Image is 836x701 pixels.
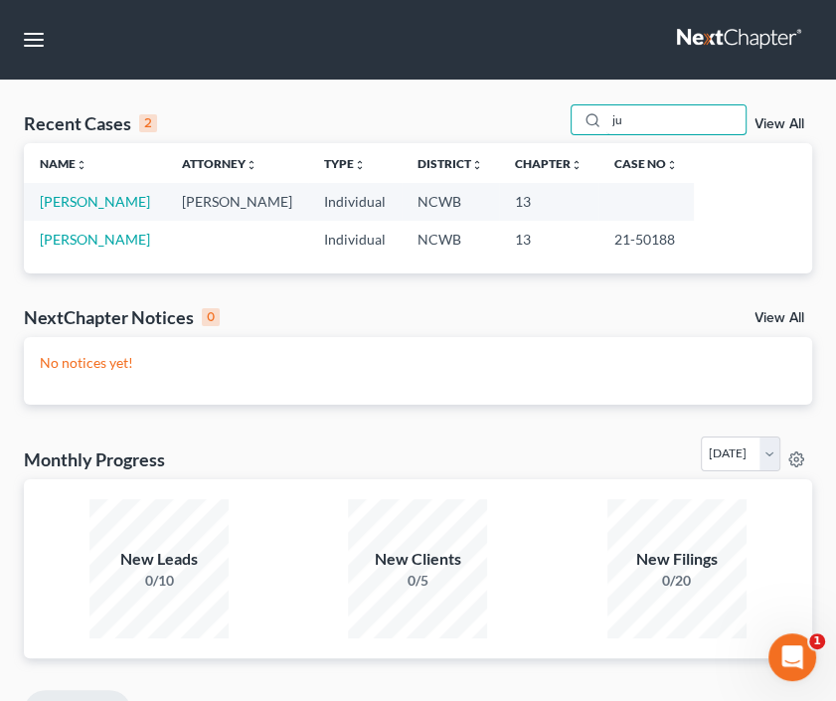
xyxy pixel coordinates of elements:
[607,548,747,571] div: New Filings
[768,633,816,681] iframe: Intercom live chat
[40,231,150,248] a: [PERSON_NAME]
[89,571,229,591] div: 0/10
[348,548,487,571] div: New Clients
[182,156,257,171] a: Attorneyunfold_more
[324,156,366,171] a: Typeunfold_more
[139,114,157,132] div: 2
[166,183,308,220] td: [PERSON_NAME]
[40,353,796,373] p: No notices yet!
[571,159,583,171] i: unfold_more
[515,156,583,171] a: Chapterunfold_more
[24,305,220,329] div: NextChapter Notices
[614,156,678,171] a: Case Nounfold_more
[308,221,402,258] td: Individual
[598,221,694,258] td: 21-50188
[40,193,150,210] a: [PERSON_NAME]
[308,183,402,220] td: Individual
[24,447,165,471] h3: Monthly Progress
[607,571,747,591] div: 0/20
[246,159,257,171] i: unfold_more
[606,105,746,134] input: Search by name...
[24,111,157,135] div: Recent Cases
[348,571,487,591] div: 0/5
[76,159,87,171] i: unfold_more
[354,159,366,171] i: unfold_more
[402,183,499,220] td: NCWB
[754,117,804,131] a: View All
[40,156,87,171] a: Nameunfold_more
[418,156,483,171] a: Districtunfold_more
[666,159,678,171] i: unfold_more
[202,308,220,326] div: 0
[809,633,825,649] span: 1
[89,548,229,571] div: New Leads
[402,221,499,258] td: NCWB
[754,311,804,325] a: View All
[499,221,598,258] td: 13
[471,159,483,171] i: unfold_more
[499,183,598,220] td: 13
